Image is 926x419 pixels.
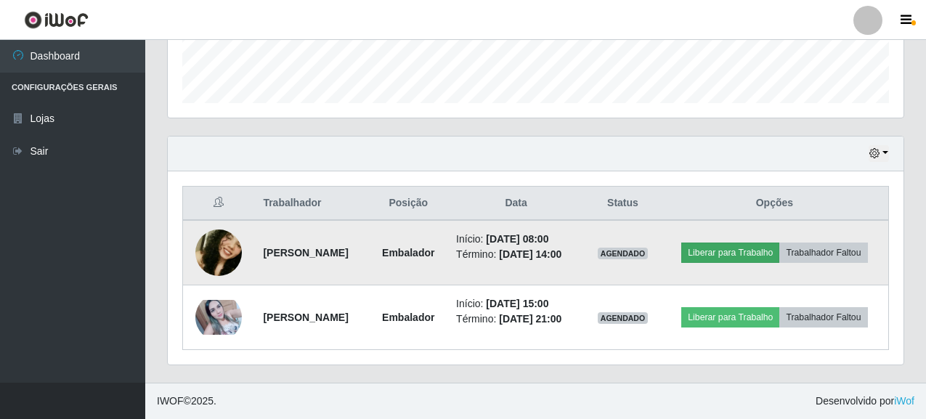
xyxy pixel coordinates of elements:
button: Trabalhador Faltou [779,307,867,328]
span: AGENDADO [598,248,649,259]
span: Desenvolvido por [816,394,914,409]
img: 1668045195868.jpeg [195,300,242,335]
th: Data [447,187,585,221]
li: Término: [456,312,576,327]
img: 1666052653586.jpeg [195,203,242,301]
span: © 2025 . [157,394,216,409]
strong: Embalador [382,247,434,259]
span: IWOF [157,395,184,407]
button: Liberar para Trabalho [681,243,779,263]
strong: [PERSON_NAME] [263,312,348,323]
th: Status [585,187,661,221]
span: AGENDADO [598,312,649,324]
strong: [PERSON_NAME] [263,247,348,259]
th: Opções [661,187,889,221]
li: Início: [456,232,576,247]
button: Liberar para Trabalho [681,307,779,328]
time: [DATE] 21:00 [499,313,561,325]
li: Início: [456,296,576,312]
th: Posição [369,187,447,221]
time: [DATE] 15:00 [486,298,548,309]
time: [DATE] 08:00 [486,233,548,245]
li: Término: [456,247,576,262]
strong: Embalador [382,312,434,323]
th: Trabalhador [254,187,369,221]
time: [DATE] 14:00 [499,248,561,260]
a: iWof [894,395,914,407]
button: Trabalhador Faltou [779,243,867,263]
img: CoreUI Logo [24,11,89,29]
